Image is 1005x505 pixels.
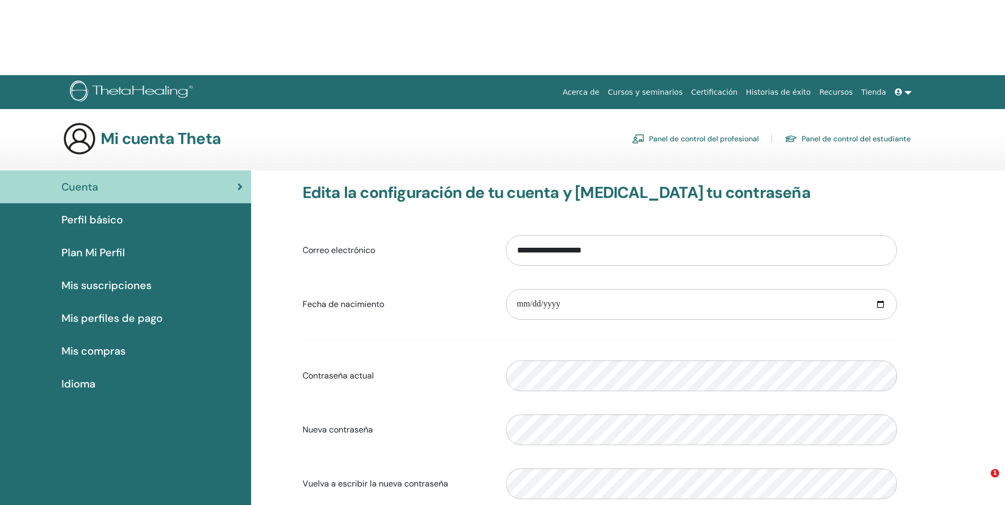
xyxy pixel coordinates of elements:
a: Historias de éxito [742,83,815,102]
a: Recursos [815,83,857,102]
a: Acerca de [558,83,603,102]
h3: Mi cuenta Theta [101,129,221,148]
span: Mis compras [61,343,126,359]
span: Mis perfiles de pago [61,310,163,326]
h3: Edita la configuración de tu cuenta y [MEDICAL_DATA] tu contraseña [303,183,897,202]
iframe: Intercom live chat [969,469,994,494]
img: logo.png [70,80,197,104]
img: chalkboard-teacher.svg [632,134,645,143]
label: Vuelva a escribir la nueva contraseña [295,474,498,494]
span: Idioma [61,376,95,392]
label: Fecha de nacimiento [295,294,498,314]
a: Cursos y seminarios [603,83,687,102]
a: Panel de control del estudiante [785,130,911,147]
span: Mis suscripciones [61,277,152,293]
a: Certificación [687,83,742,102]
a: Tienda [857,83,891,102]
label: Nueva contraseña [295,420,498,440]
span: 1 [991,469,999,477]
label: Correo electrónico [295,240,498,260]
span: Cuenta [61,179,98,195]
font: Panel de control del estudiante [802,134,911,143]
img: generic-user-icon.jpg [63,122,96,156]
img: graduation-cap.svg [785,134,797,143]
label: Contraseña actual [295,366,498,386]
span: Plan Mi Perfil [61,245,125,260]
span: Perfil básico [61,212,123,228]
a: Panel de control del profesional [632,130,759,147]
font: Panel de control del profesional [649,134,759,143]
